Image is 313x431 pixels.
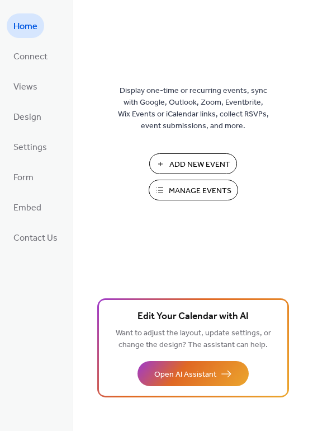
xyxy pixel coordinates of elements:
button: Open AI Assistant [137,361,249,386]
span: Contact Us [13,229,58,247]
button: Add New Event [149,153,237,174]
span: Home [13,18,37,36]
span: Want to adjust the layout, update settings, or change the design? The assistant can help. [116,326,271,353]
a: Views [7,74,44,99]
span: Display one-time or recurring events, sync with Google, Outlook, Zoom, Eventbrite, Wix Events or ... [118,85,269,132]
span: Form [13,169,34,187]
a: Contact Us [7,225,64,250]
span: Manage Events [169,185,231,197]
span: Settings [13,139,47,157]
span: Edit Your Calendar with AI [137,309,249,325]
a: Form [7,165,40,189]
span: Add New Event [169,159,230,171]
span: Connect [13,48,48,66]
a: Design [7,104,48,129]
a: Embed [7,195,48,219]
span: Open AI Assistant [154,369,216,381]
a: Connect [7,44,54,68]
a: Home [7,13,44,38]
button: Manage Events [149,180,238,200]
a: Settings [7,134,54,159]
span: Views [13,78,37,96]
span: Embed [13,199,41,217]
span: Design [13,109,41,127]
